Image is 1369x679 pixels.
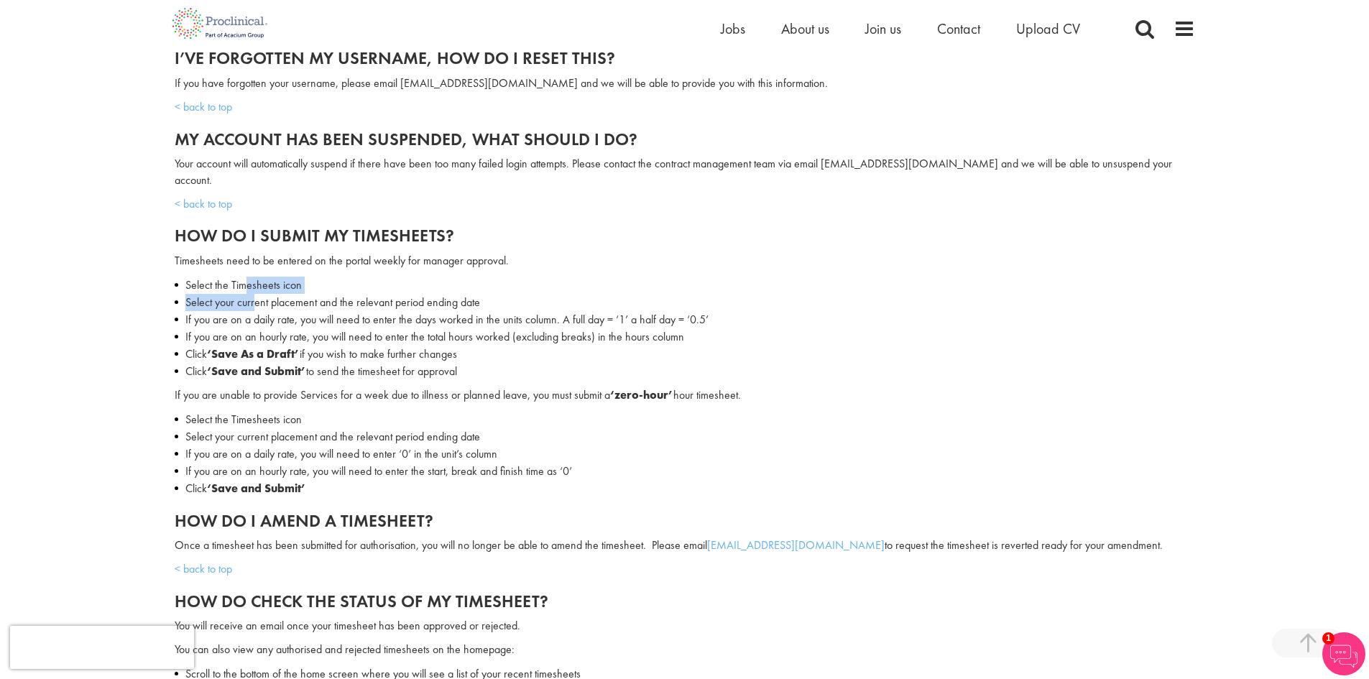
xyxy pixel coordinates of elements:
li: Select your current placement and the relevant period ending date [175,294,1195,311]
span: 1 [1322,632,1335,645]
p: You will receive an email once your timesheet has been approved or rejected. [175,618,1195,634]
h2: I’ve forgotten my username, how do I reset this? [175,49,1195,68]
span: if you wish to make further changes [300,346,457,361]
p: Once a timesheet has been submitted for authorisation, you will no longer be able to amend the ti... [175,537,1195,554]
b: ‘Save and Submit’ [207,481,306,496]
p: If you have forgotten your username, please email [EMAIL_ADDRESS][DOMAIN_NAME] and we will be abl... [175,75,1195,92]
a: [EMAIL_ADDRESS][DOMAIN_NAME] [707,537,885,553]
a: Contact [937,19,980,38]
a: < back to top [175,99,232,114]
li: If you are on a daily rate, you will need to enter ‘0’ in the unit’s column [175,445,1195,463]
li: If you are on an hourly rate, you will need to enter the total hours worked (excluding breaks) in... [175,328,1195,346]
a: Jobs [721,19,745,38]
a: < back to top [175,561,232,576]
span: If you are unable to provide Services for a week due to illness or planned leave, you must submit... [175,387,741,402]
b: ‘Save and Submit’ [207,364,306,379]
h2: How do I amend a timesheet? [175,512,1195,530]
p: Your account will automatically suspend if there have been too many failed login attempts. Please... [175,156,1195,189]
b: ‘zero-hour’ [610,387,673,402]
li: Select your current placement and the relevant period ending date [175,428,1195,445]
a: Join us [865,19,901,38]
a: Upload CV [1016,19,1080,38]
p: You can also view any authorised and rejected timesheets on the homepage: [175,642,1195,658]
a: < back to top [175,196,232,211]
img: Chatbot [1322,632,1365,675]
p: Timesheets need to be entered on the portal weekly for manager approval. [175,253,1195,269]
p: Click to send the timesheet for approval [185,363,1195,380]
h2: My account has been suspended, what should I do? [175,130,1195,149]
b: ‘Save As a Draft’ [207,346,300,361]
li: Select the Timesheets icon [175,411,1195,428]
h2: How do check the status of my timesheet? [175,592,1195,611]
li: Click [175,480,1195,497]
li: Click [175,346,1195,363]
iframe: reCAPTCHA [10,626,194,669]
li: If you are on an hourly rate, you will need to enter the start, break and finish time as ‘0’ [175,463,1195,480]
h2: How do I submit my timesheets? [175,226,1195,245]
li: If you are on a daily rate, you will need to enter the days worked in the units column. A full da... [175,311,1195,328]
a: About us [781,19,829,38]
li: Select the Timesheets icon [175,277,1195,294]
